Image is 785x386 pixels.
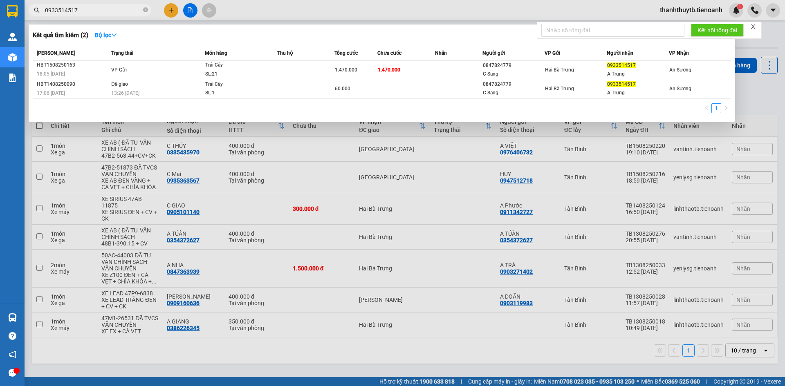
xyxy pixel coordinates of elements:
img: warehouse-icon [8,53,17,62]
span: Món hàng [205,50,227,56]
div: A Trung [607,70,668,78]
span: 1.470.000 [335,67,357,73]
div: SL: 1 [205,89,267,98]
button: right [721,103,731,113]
span: right [724,105,729,110]
span: Kết nối tổng đài [698,26,737,35]
div: Trái Cây [205,61,267,70]
span: Hai Bà Trưng [545,86,574,91]
span: close-circle [143,7,148,12]
li: 1 [711,103,721,113]
img: logo-vxr [7,5,18,18]
span: 13:26 [DATE] [111,90,139,96]
span: 18:05 [DATE] [37,71,65,77]
div: C Sang [483,70,544,78]
input: Nhập số tổng đài [541,24,684,37]
button: Bộ lọcdown [88,29,123,42]
a: 1 [712,104,721,113]
div: Trái Cây [205,80,267,89]
span: message [9,369,16,377]
span: 0933514517 [607,62,636,68]
span: An Sương [669,86,691,91]
div: A Trung [607,89,668,97]
span: VP Nhận [669,50,689,56]
div: 0847824779 [483,80,544,89]
span: left [704,105,709,110]
span: close [750,24,756,29]
span: VP Gửi [545,50,560,56]
img: solution-icon [8,74,17,82]
span: Chưa cước [377,50,401,56]
button: Kết nối tổng đài [691,24,744,37]
span: Đã giao [111,81,128,87]
span: Nhãn [435,50,447,56]
span: Tổng cước [334,50,358,56]
button: left [702,103,711,113]
div: SL: 21 [205,70,267,79]
div: 0847824779 [483,61,544,70]
span: Thu hộ [277,50,293,56]
span: VP Gửi [111,67,127,73]
span: 1.470.000 [378,67,400,73]
img: warehouse-icon [8,33,17,41]
span: Người gửi [482,50,505,56]
span: 17:06 [DATE] [37,90,65,96]
img: warehouse-icon [8,313,17,322]
span: 60.000 [335,86,350,91]
span: 0933514517 [607,81,636,87]
span: notification [9,350,16,358]
input: Tìm tên, số ĐT hoặc mã đơn [45,6,141,15]
span: close-circle [143,7,148,14]
span: Người nhận [607,50,633,56]
span: An Sương [669,67,691,73]
span: Trạng thái [111,50,133,56]
li: Next Page [721,103,731,113]
div: HBT1508250163 [37,61,109,69]
div: HBT1408250090 [37,80,109,89]
span: search [34,7,40,13]
span: down [111,32,117,38]
div: C Sang [483,89,544,97]
li: Previous Page [702,103,711,113]
strong: Bộ lọc [95,32,117,38]
h3: Kết quả tìm kiếm ( 2 ) [33,31,88,40]
span: question-circle [9,332,16,340]
span: [PERSON_NAME] [37,50,75,56]
span: Hai Bà Trưng [545,67,574,73]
